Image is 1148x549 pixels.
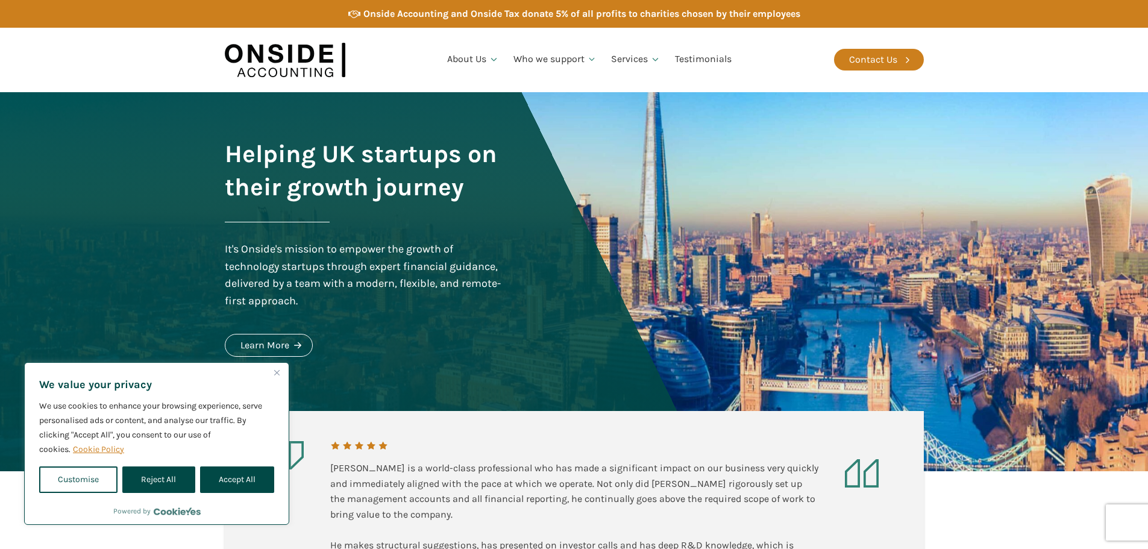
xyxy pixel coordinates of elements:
button: Accept All [200,466,274,493]
a: Contact Us [834,49,924,71]
p: We value your privacy [39,377,274,392]
a: Cookie Policy [72,444,125,455]
button: Reject All [122,466,195,493]
div: Powered by [113,505,201,517]
img: Close [274,370,280,375]
img: Onside Accounting [225,37,345,83]
p: We use cookies to enhance your browsing experience, serve personalised ads or content, and analys... [39,399,274,457]
h1: Helping UK startups on their growth journey [225,137,504,204]
button: Close [269,365,284,380]
a: Visit CookieYes website [154,507,201,515]
a: Testimonials [668,39,739,80]
a: Who we support [506,39,604,80]
div: We value your privacy [24,362,289,525]
div: Onside Accounting and Onside Tax donate 5% of all profits to charities chosen by their employees [363,6,800,22]
div: Learn More [240,337,289,353]
a: Services [604,39,668,80]
button: Customise [39,466,118,493]
div: Contact Us [849,52,897,67]
a: Learn More [225,334,313,357]
a: About Us [440,39,506,80]
div: It's Onside's mission to empower the growth of technology startups through expert financial guida... [225,240,504,310]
